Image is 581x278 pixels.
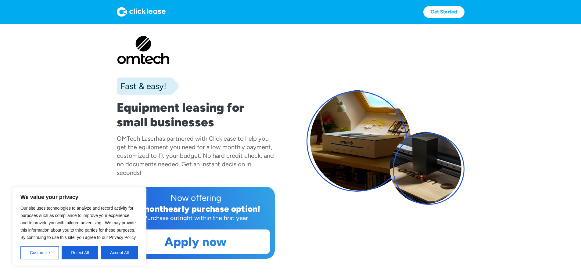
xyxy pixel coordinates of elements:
div: Purchase outright within the first year [122,214,270,222]
div: We value your privacy [12,187,146,266]
div: 12 month [131,204,168,214]
a: Apply now [122,230,270,254]
button: Accept All [101,246,138,259]
a: Get Started [423,6,464,18]
div: early purchase option! [168,204,260,214]
div: has partnered with Clicklease to help you get the equipment you need for a low monthly payment, c... [117,135,274,176]
div: OMTech Laser [117,135,156,142]
button: Customize [20,246,59,259]
span: Our site uses technologies to analyze and record activity for purposes such as compliance to impr... [20,206,137,240]
img: Logo [117,7,166,17]
div: Fast & easy! [117,80,166,92]
div: Now offering [122,192,270,204]
button: Reject All [62,246,98,259]
h1: Equipment leasing for small businesses [117,100,275,129]
p: We value your privacy [20,193,138,201]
